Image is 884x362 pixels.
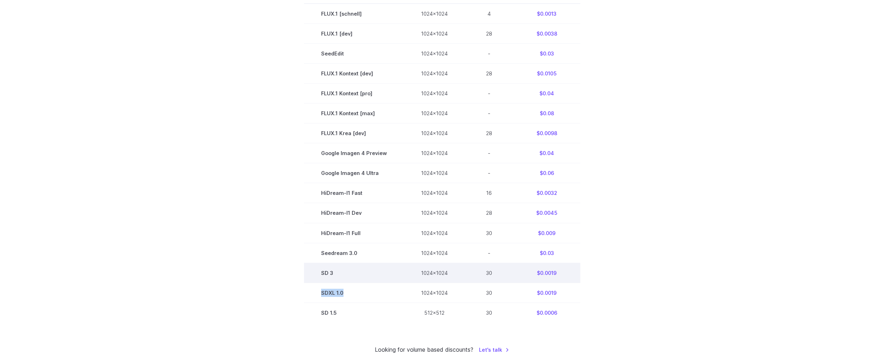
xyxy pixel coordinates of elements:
[513,24,580,44] td: $0.0038
[465,64,513,84] td: 28
[404,64,465,84] td: 1024x1024
[304,163,404,183] td: Google Imagen 4 Ultra
[465,243,513,263] td: -
[304,44,404,64] td: SeedEdit
[404,143,465,163] td: 1024x1024
[304,183,404,203] td: HiDream-I1 Fast
[404,283,465,303] td: 1024x1024
[465,303,513,323] td: 30
[404,163,465,183] td: 1024x1024
[479,346,509,354] a: Let's talk
[513,44,580,64] td: $0.03
[513,64,580,84] td: $0.0105
[465,263,513,283] td: 30
[513,243,580,263] td: $0.03
[513,4,580,24] td: $0.0013
[513,263,580,283] td: $0.0019
[465,203,513,223] td: 28
[404,223,465,243] td: 1024x1024
[465,143,513,163] td: -
[304,223,404,243] td: HiDream-I1 Full
[304,103,404,123] td: FLUX.1 Kontext [max]
[304,283,404,303] td: SDXL 1.0
[513,283,580,303] td: $0.0019
[304,263,404,283] td: SD 3
[304,84,404,103] td: FLUX.1 Kontext [pro]
[304,24,404,44] td: FLUX.1 [dev]
[404,263,465,283] td: 1024x1024
[465,84,513,103] td: -
[304,303,404,323] td: SD 1.5
[513,163,580,183] td: $0.06
[465,44,513,64] td: -
[304,203,404,223] td: HiDream-I1 Dev
[304,123,404,143] td: FLUX.1 Krea [dev]
[304,243,404,263] td: Seedream 3.0
[513,203,580,223] td: $0.0045
[404,24,465,44] td: 1024x1024
[465,163,513,183] td: -
[513,123,580,143] td: $0.0098
[404,44,465,64] td: 1024x1024
[304,143,404,163] td: Google Imagen 4 Preview
[404,203,465,223] td: 1024x1024
[404,84,465,103] td: 1024x1024
[404,243,465,263] td: 1024x1024
[404,183,465,203] td: 1024x1024
[465,283,513,303] td: 30
[465,123,513,143] td: 28
[513,143,580,163] td: $0.04
[465,183,513,203] td: 16
[375,345,473,355] small: Looking for volume based discounts?
[513,84,580,103] td: $0.04
[513,103,580,123] td: $0.08
[404,4,465,24] td: 1024x1024
[513,183,580,203] td: $0.0032
[404,303,465,323] td: 512x512
[513,303,580,323] td: $0.0006
[304,4,404,24] td: FLUX.1 [schnell]
[304,64,404,84] td: FLUX.1 Kontext [dev]
[465,4,513,24] td: 4
[465,103,513,123] td: -
[465,24,513,44] td: 28
[465,223,513,243] td: 30
[404,103,465,123] td: 1024x1024
[404,123,465,143] td: 1024x1024
[513,223,580,243] td: $0.009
